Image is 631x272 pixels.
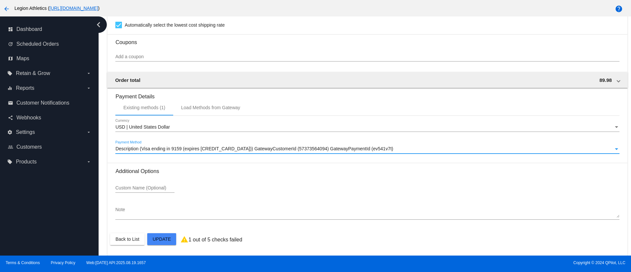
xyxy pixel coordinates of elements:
span: Settings [16,129,35,135]
i: arrow_drop_down [86,71,91,76]
a: Web:[DATE] API:2025.08.19.1657 [86,260,146,265]
span: Order total [115,77,140,83]
i: share [8,115,13,120]
h3: Coupons [115,34,619,45]
span: Products [16,159,36,165]
span: Back to List [115,236,139,242]
a: dashboard Dashboard [8,24,91,35]
mat-select: Currency [115,125,619,130]
span: Customers [16,144,42,150]
i: local_offer [7,159,12,164]
input: Add a coupon [115,54,619,60]
span: Reports [16,85,34,91]
span: 89.98 [599,77,612,83]
p: 1 out of 5 checks failed [188,237,242,243]
i: equalizer [7,86,12,91]
span: Webhooks [16,115,41,121]
button: Back to List [110,233,144,245]
i: arrow_drop_down [86,86,91,91]
a: share Webhooks [8,112,91,123]
h3: Payment Details [115,88,619,100]
mat-icon: help [615,5,623,13]
i: local_offer [7,71,12,76]
a: Privacy Policy [51,260,76,265]
a: email Customer Notifications [8,98,91,108]
input: Custom Name (Optional) [115,185,175,191]
span: Copyright © 2024 QPilot, LLC [321,260,625,265]
span: Retain & Grow [16,70,50,76]
mat-expansion-panel-header: Order total 89.98 [107,72,627,88]
a: map Maps [8,53,91,64]
mat-icon: arrow_back [3,5,11,13]
a: update Scheduled Orders [8,39,91,49]
i: dashboard [8,27,13,32]
i: people_outline [8,144,13,150]
span: Legion Athletics ( ) [14,6,100,11]
span: Description (Visa ending in 9159 (expires [CREDIT_CARD_DATA])) GatewayCustomerId (57373564094) Ga... [115,146,393,151]
i: arrow_drop_down [86,159,91,164]
span: Scheduled Orders [16,41,59,47]
div: Load Methods from Gateway [181,105,240,110]
i: update [8,41,13,47]
i: map [8,56,13,61]
i: arrow_drop_down [86,130,91,135]
a: people_outline Customers [8,142,91,152]
span: Customer Notifications [16,100,69,106]
i: chevron_left [93,19,104,30]
mat-icon: warning [180,235,188,243]
a: [URL][DOMAIN_NAME] [50,6,98,11]
span: Update [152,236,171,242]
div: Existing methods (1) [123,105,165,110]
h3: Additional Options [115,168,619,174]
span: Dashboard [16,26,42,32]
i: email [8,100,13,106]
mat-select: Payment Method [115,146,619,152]
span: Maps [16,56,29,62]
button: Update [147,233,176,245]
a: Terms & Conditions [6,260,40,265]
span: USD | United States Dollar [115,124,170,130]
span: Automatically select the lowest cost shipping rate [125,21,224,29]
i: settings [7,130,12,135]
